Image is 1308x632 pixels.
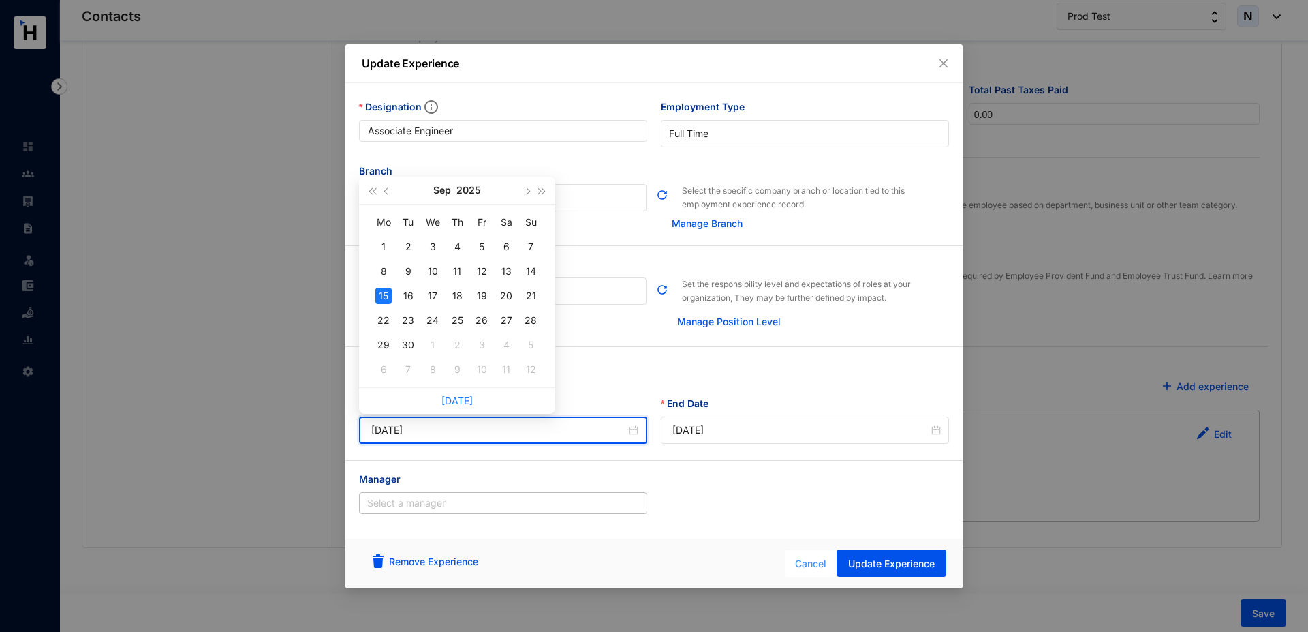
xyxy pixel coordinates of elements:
[396,235,420,259] td: 2025-09-02
[375,361,392,378] div: 6
[498,361,514,378] div: 11
[441,395,473,406] a: [DATE]
[785,550,837,577] button: Cancel
[396,259,420,284] td: 2025-09-09
[449,361,465,378] div: 9
[359,472,410,487] label: Manager
[424,263,441,280] div: 10
[671,308,781,335] button: Manage Position Level
[400,263,416,280] div: 9
[518,235,543,259] td: 2025-09-07
[400,239,416,255] div: 2
[424,239,441,255] div: 3
[375,312,392,329] div: 22
[473,263,490,280] div: 12
[362,550,489,577] button: Remove Experience
[473,288,490,304] div: 19
[373,554,384,568] img: remove-blue.bdd67adf54f9d48671447918ea3a8de5.svg
[396,308,420,333] td: 2025-09-23
[420,284,445,308] td: 2025-09-17
[400,361,416,378] div: 7
[371,210,396,235] th: Mo
[396,284,420,308] td: 2025-09-16
[445,210,469,235] th: Th
[498,263,514,280] div: 13
[445,308,469,333] td: 2025-09-25
[433,177,451,204] button: Sep
[359,164,402,179] label: Branch
[523,263,539,280] div: 14
[424,337,441,353] div: 1
[494,259,518,284] td: 2025-09-13
[498,288,514,304] div: 20
[420,235,445,259] td: 2025-09-03
[400,337,416,353] div: 30
[473,337,490,353] div: 3
[400,288,416,304] div: 16
[371,333,396,357] td: 2025-09-29
[375,337,392,353] div: 29
[523,312,539,329] div: 28
[420,333,445,357] td: 2025-10-01
[523,288,539,304] div: 21
[371,284,396,308] td: 2025-09-15
[420,259,445,284] td: 2025-09-10
[359,120,647,142] input: Designation
[445,333,469,357] td: 2025-10-02
[371,259,396,284] td: 2025-09-08
[518,357,543,382] td: 2025-10-12
[494,210,518,235] th: Sa
[682,164,949,211] p: Select the specific company branch or location tied to this employment experience record.
[672,423,929,438] input: End Date
[518,210,543,235] th: Su
[396,210,420,235] th: Tu
[375,288,392,304] div: 15
[449,263,465,280] div: 11
[936,56,951,71] button: Close
[518,333,543,357] td: 2025-10-05
[498,239,514,255] div: 6
[445,357,469,382] td: 2025-10-09
[424,100,438,114] img: info.ad751165ce926853d1d36026adaaebbf.svg
[445,259,469,284] td: 2025-09-11
[362,55,946,72] p: Update Experience
[498,337,514,353] div: 4
[375,263,392,280] div: 8
[518,308,543,333] td: 2025-09-28
[494,333,518,357] td: 2025-10-04
[669,123,941,144] span: Full Time
[371,423,626,438] input: Start Date
[371,357,396,382] td: 2025-10-06
[848,557,935,571] span: Update Experience
[424,288,441,304] div: 17
[359,100,448,115] label: Designation
[371,308,396,333] td: 2025-09-22
[656,189,668,201] img: refresh.b68668e54cb7347e6ac91cb2cb09fc4e.svg
[396,333,420,357] td: 2025-09-30
[518,259,543,284] td: 2025-09-14
[494,235,518,259] td: 2025-09-06
[445,235,469,259] td: 2025-09-04
[494,308,518,333] td: 2025-09-27
[449,312,465,329] div: 25
[655,213,753,235] button: Manage Branch
[424,361,441,378] div: 8
[656,284,668,296] img: refresh.b68668e54cb7347e6ac91cb2cb09fc4e.svg
[469,235,494,259] td: 2025-09-05
[420,308,445,333] td: 2025-09-24
[672,217,743,229] a: Manage Branch
[661,396,718,411] label: End Date
[449,337,465,353] div: 2
[420,357,445,382] td: 2025-10-08
[389,556,478,567] a: Remove Experience
[523,337,539,353] div: 5
[473,312,490,329] div: 26
[469,210,494,235] th: Fr
[456,177,481,204] button: 2025
[469,357,494,382] td: 2025-10-10
[396,357,420,382] td: 2025-10-07
[523,361,539,378] div: 12
[469,284,494,308] td: 2025-09-19
[498,312,514,329] div: 27
[682,257,949,305] p: Set the responsibility level and expectations of roles at your organization, They may be further ...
